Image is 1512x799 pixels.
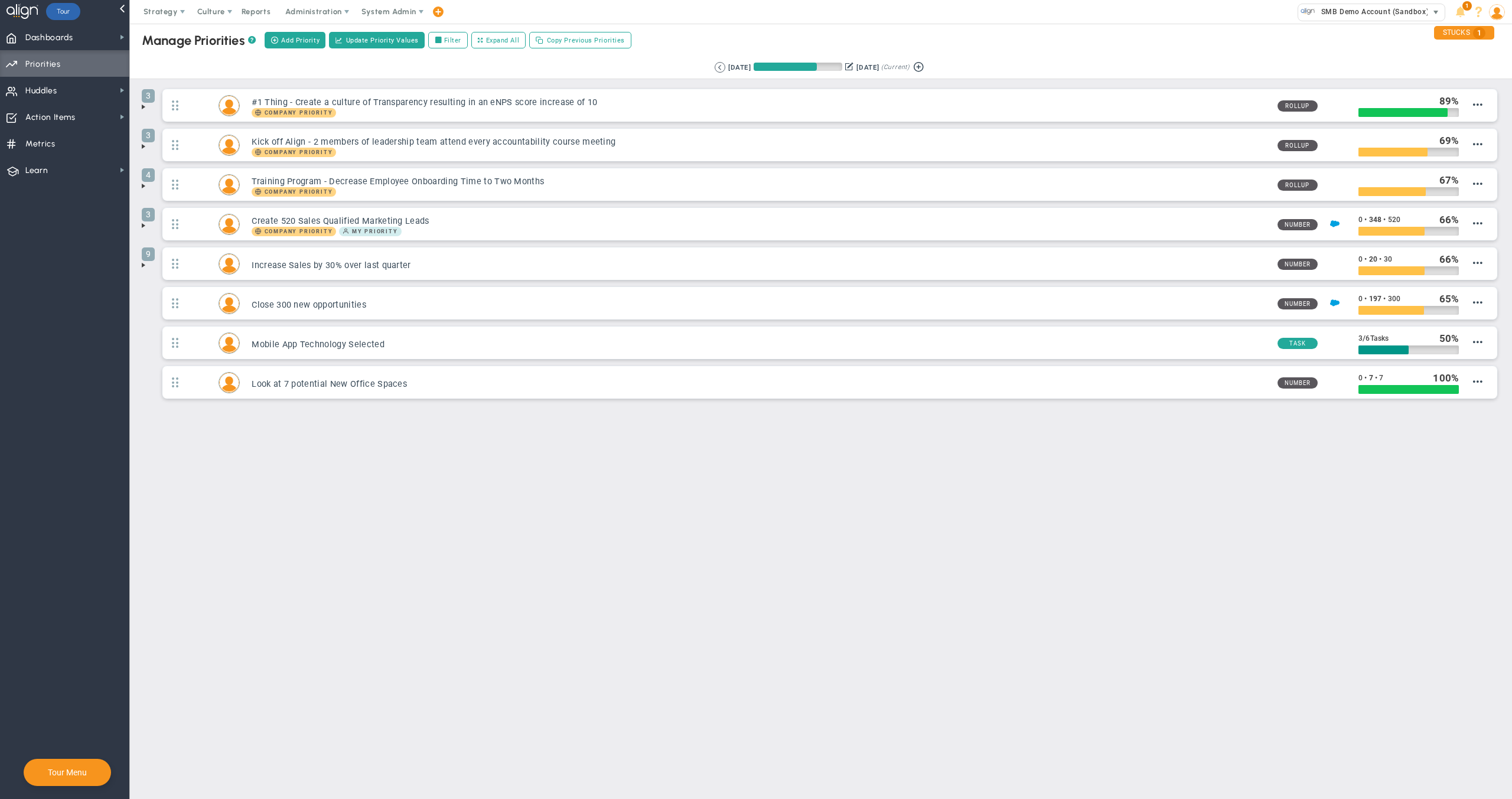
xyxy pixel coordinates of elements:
span: Update Priority Values [346,35,419,45]
span: 0 [1358,216,1363,224]
span: • [1383,216,1386,224]
span: • [1364,295,1367,303]
span: Company Priority [265,149,333,155]
h3: Create 520 Sales Qualified Marketing Leads [252,216,1267,227]
img: 33452.Company.photo [1301,4,1315,19]
span: 3 6 [1358,334,1389,343]
span: Strategy [144,7,178,16]
span: 300 [1388,295,1400,303]
span: Rollup [1278,100,1318,112]
span: 3 [142,89,155,103]
button: Add Priority [265,32,325,48]
span: Huddles [25,79,57,103]
span: Number [1278,298,1318,309]
span: Administration [285,7,341,16]
span: 520 [1388,216,1400,224]
span: Rollup [1278,180,1318,191]
span: 0 [1358,295,1363,303]
span: 100 [1433,372,1451,384]
img: Mark Collins [219,96,239,116]
label: Filter [428,32,468,48]
span: Company Priority [265,189,333,195]
button: Expand All [471,32,526,48]
span: 50 [1439,332,1451,344]
h3: Increase Sales by 30% over last quarter [252,260,1267,271]
div: % [1439,253,1459,266]
span: • [1364,374,1367,382]
div: % [1439,134,1459,147]
span: 1 [1462,1,1472,11]
span: / [1363,334,1366,343]
img: Miguel Cabrera [219,135,239,155]
div: % [1433,371,1459,384]
div: Mark Collins [219,95,240,116]
span: • [1364,216,1367,224]
span: Company Priority [252,148,336,157]
span: Task [1278,338,1318,349]
img: Katie Williams [219,254,239,274]
span: 3 [142,208,155,221]
span: 0 [1358,255,1363,263]
div: % [1439,332,1459,345]
span: select [1428,4,1445,21]
button: Tour Menu [44,767,90,778]
h3: Look at 7 potential New Office Spaces [252,379,1267,390]
span: 9 [142,247,155,261]
img: 53178.Person.photo [1489,4,1505,20]
h3: Training Program - Decrease Employee Onboarding Time to Two Months [252,176,1267,187]
h3: Mobile App Technology Selected [252,339,1267,350]
h3: Kick off Align - 2 members of leadership team attend every accountability course meeting [252,136,1267,148]
div: Miguel Cabrera [219,135,240,156]
h3: Close 300 new opportunities [252,299,1267,311]
span: 66 [1439,253,1451,265]
span: 30 [1384,255,1392,263]
span: System Admin [361,7,416,16]
button: Copy Previous Priorities [529,32,631,48]
span: Copy Previous Priorities [547,35,625,45]
span: 66 [1439,214,1451,226]
span: (Current) [881,62,910,73]
span: My Priority [339,227,401,236]
div: Manage Priorities [142,32,256,48]
span: 348 [1369,216,1381,224]
span: Company Priority [252,187,336,197]
span: My Priority [352,229,398,234]
span: Company Priority [265,110,333,116]
div: Lucy Rodriguez [219,332,240,354]
div: Brook Davis [219,214,240,235]
span: 0 [1358,374,1363,382]
span: 1 [1473,27,1485,39]
img: Salesforce Enabled<br />Sandbox: Quarterly Leads and Opportunities [1330,298,1340,308]
span: 7 [1379,374,1383,382]
span: • [1364,255,1367,263]
span: 4 [142,168,155,182]
div: % [1439,213,1459,226]
div: Lisa Jenkins [219,174,240,195]
span: 67 [1439,174,1451,186]
div: % [1439,174,1459,187]
img: Tom Johnson [219,373,239,393]
span: Priorities [25,52,61,77]
span: Add Priority [281,35,320,45]
span: Dashboards [25,25,73,50]
div: [DATE] [728,62,751,73]
img: Salesforce Enabled<br />Sandbox: Quarterly Leads and Opportunities [1330,219,1340,229]
span: 20 [1369,255,1377,263]
button: Go to previous period [715,62,725,73]
span: Number [1278,259,1318,270]
span: Rollup [1278,140,1318,151]
span: 3 [142,129,155,142]
div: Katie Williams [219,253,240,275]
div: Period Progress: 71% Day 64 of 90 with 26 remaining. [754,63,842,71]
span: 69 [1439,135,1451,146]
span: Expand All [486,35,520,45]
span: Number [1278,219,1318,230]
span: 7 [1369,374,1373,382]
span: Number [1278,377,1318,389]
span: • [1375,374,1377,382]
span: Company Priority [265,229,333,234]
div: Mark Collins [219,293,240,314]
div: % [1439,94,1459,107]
img: Lisa Jenkins [219,175,239,195]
